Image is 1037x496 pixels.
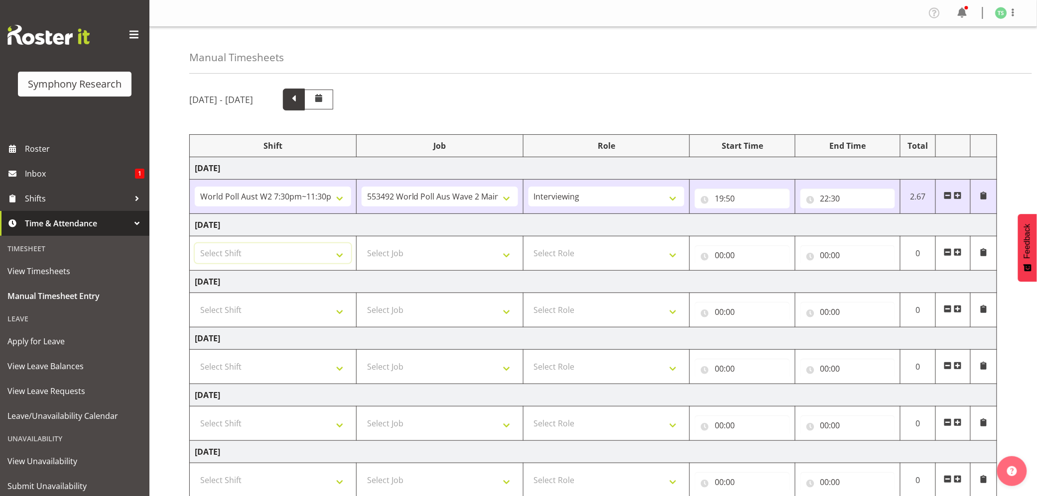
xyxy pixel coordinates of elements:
a: Manual Timesheet Entry [2,284,147,308]
span: Roster [25,141,144,156]
td: [DATE] [190,441,997,463]
div: Job [362,140,518,152]
div: Role [528,140,685,152]
a: Apply for Leave [2,329,147,354]
div: Symphony Research [28,77,122,92]
span: Leave/Unavailability Calendar [7,408,142,423]
input: Click to select... [800,359,895,379]
button: Feedback - Show survey [1018,214,1037,282]
span: 1 [135,169,144,179]
td: 2.67 [901,180,935,214]
a: View Leave Balances [2,354,147,379]
span: Feedback [1023,224,1032,259]
span: View Timesheets [7,264,142,279]
span: View Unavailability [7,454,142,469]
div: Start Time [695,140,789,152]
td: [DATE] [190,384,997,406]
span: View Leave Balances [7,359,142,374]
span: Shifts [25,191,130,206]
a: View Unavailability [2,449,147,474]
input: Click to select... [800,189,895,208]
td: 0 [901,236,935,271]
td: 0 [901,293,935,327]
a: Leave/Unavailability Calendar [2,403,147,428]
a: View Timesheets [2,259,147,284]
span: Submit Unavailability [7,479,142,494]
div: Leave [2,308,147,329]
span: Manual Timesheet Entry [7,289,142,303]
input: Click to select... [695,472,789,492]
span: View Leave Requests [7,384,142,398]
div: End Time [800,140,895,152]
div: Total [906,140,930,152]
h5: [DATE] - [DATE] [189,94,253,105]
input: Click to select... [800,415,895,435]
td: [DATE] [190,271,997,293]
div: Unavailability [2,428,147,449]
td: [DATE] [190,214,997,236]
img: Rosterit website logo [7,25,90,45]
input: Click to select... [695,189,789,208]
img: help-xxl-2.png [1007,466,1017,476]
input: Click to select... [800,302,895,322]
td: [DATE] [190,327,997,350]
img: tanya-stebbing1954.jpg [995,7,1007,19]
input: Click to select... [695,302,789,322]
input: Click to select... [800,245,895,265]
td: 0 [901,406,935,441]
div: Timesheet [2,238,147,259]
input: Click to select... [695,415,789,435]
span: Inbox [25,166,135,181]
input: Click to select... [800,472,895,492]
div: Shift [195,140,351,152]
td: [DATE] [190,157,997,180]
input: Click to select... [695,359,789,379]
a: View Leave Requests [2,379,147,403]
td: 0 [901,350,935,384]
span: Apply for Leave [7,334,142,349]
span: Time & Attendance [25,216,130,231]
input: Click to select... [695,245,789,265]
h4: Manual Timesheets [189,52,284,63]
